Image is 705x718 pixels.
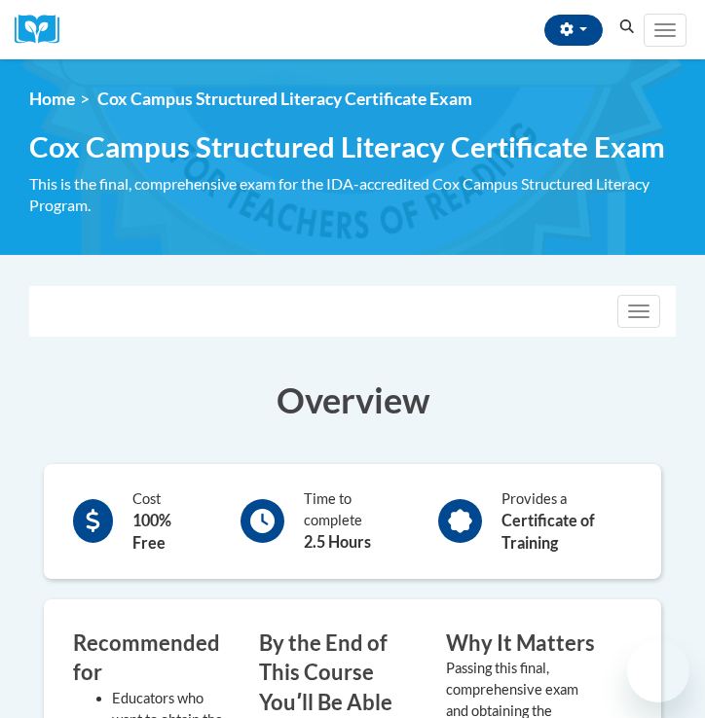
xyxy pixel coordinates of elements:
img: Logo brand [15,15,73,45]
b: Certificate of Training [501,511,595,552]
button: Search [612,16,642,39]
div: This is the final, comprehensive exam for the IDA-accredited Cox Campus Structured Literacy Program. [29,173,676,216]
button: Account Settings [544,15,603,46]
h3: Why It Matters [446,628,603,659]
b: 100% Free [132,511,171,552]
div: Time to complete [304,488,394,554]
h3: Recommended for [73,628,230,689]
div: Cost [132,488,197,555]
a: Home [29,89,75,109]
iframe: Button to launch messaging window [627,640,689,702]
h3: Overview [29,376,676,424]
b: 2.5 Hours [304,532,371,551]
span: Cox Campus Structured Literacy Certificate Exam [97,89,472,109]
div: Provides a [501,488,632,555]
span: Cox Campus Structured Literacy Certificate Exam [29,129,665,163]
a: Cox Campus [15,15,73,45]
